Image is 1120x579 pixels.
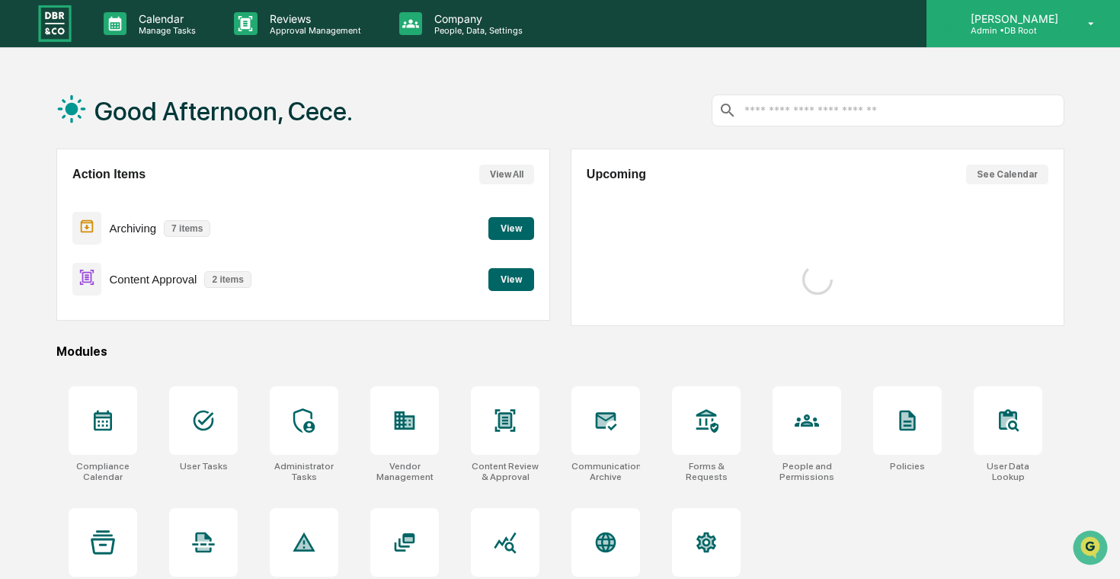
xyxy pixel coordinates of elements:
p: People, Data, Settings [422,25,530,36]
a: 🖐️Preclearance [9,305,104,333]
button: Start new chat [259,121,277,139]
p: [PERSON_NAME] [958,12,1066,25]
p: Content Approval [109,273,197,286]
span: • [126,207,132,219]
div: Vendor Management [370,461,439,482]
img: logo [37,3,73,43]
button: View All [479,165,534,184]
div: 🗄️ [110,313,123,325]
h1: Good Afternoon, Cece. [94,96,353,126]
img: Cece Ferraez [15,234,40,258]
div: 🖐️ [15,313,27,325]
div: Content Review & Approval [471,461,539,482]
span: [DATE] [135,248,166,261]
div: We're available if you need us! [69,132,210,144]
img: 1751574470498-79e402a7-3db9-40a0-906f-966fe37d0ed6 [32,117,59,144]
div: Forms & Requests [672,461,741,482]
p: Approval Management [258,25,369,36]
button: See all [236,166,277,184]
a: 🔎Data Lookup [9,334,102,362]
p: How can we help? [15,32,277,56]
p: Company [422,12,530,25]
p: Reviews [258,12,369,25]
h2: Action Items [72,168,146,181]
img: Cece Ferraez [15,193,40,217]
p: Manage Tasks [126,25,203,36]
div: Compliance Calendar [69,461,137,482]
span: [PERSON_NAME] [47,207,123,219]
p: Admin • DB Root [958,25,1066,36]
button: View [488,268,534,291]
a: Powered byPylon [107,377,184,389]
h2: Upcoming [587,168,646,181]
p: Calendar [126,12,203,25]
button: View [488,217,534,240]
span: [DATE] [135,207,166,219]
div: Communications Archive [571,461,640,482]
span: [PERSON_NAME] [47,248,123,261]
div: User Data Lookup [974,461,1042,482]
span: Preclearance [30,312,98,327]
div: Policies [890,461,925,472]
a: View [488,220,534,235]
span: Attestations [126,312,189,327]
span: • [126,248,132,261]
div: 🔎 [15,342,27,354]
img: 1746055101610-c473b297-6a78-478c-a979-82029cc54cd1 [15,117,43,144]
a: View [488,271,534,286]
p: 2 items [204,271,251,288]
div: Administrator Tasks [270,461,338,482]
button: See Calendar [966,165,1048,184]
p: Archiving [109,222,156,235]
div: Modules [56,344,1064,359]
a: 🗄️Attestations [104,305,195,333]
span: Data Lookup [30,341,96,356]
p: 7 items [164,220,210,237]
span: Pylon [152,378,184,389]
div: People and Permissions [773,461,841,482]
iframe: Open customer support [1071,529,1112,570]
div: Start new chat [69,117,250,132]
div: User Tasks [180,461,228,472]
div: Past conversations [15,169,102,181]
